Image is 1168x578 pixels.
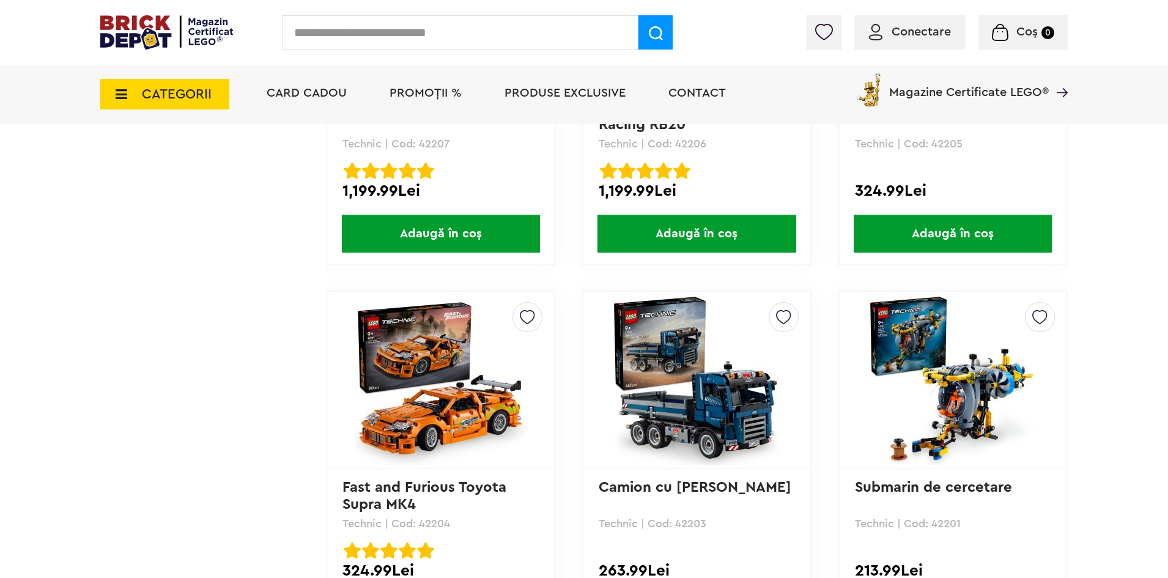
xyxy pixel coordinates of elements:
[867,294,1038,465] img: Submarin de cercetare
[583,215,810,253] a: Adaugă în coș
[362,542,379,559] img: Evaluare cu stele
[889,70,1049,98] span: Magazine Certificate LEGO®
[399,162,416,179] img: Evaluare cu stele
[855,518,1051,529] p: Technic | Cod: 42201
[892,26,951,38] span: Conectare
[344,162,361,179] img: Evaluare cu stele
[355,294,527,465] img: Fast and Furious Toyota Supra MK4
[840,215,1066,253] a: Adaugă în coș
[342,215,540,253] span: Adaugă în coș
[327,215,554,253] a: Adaugă în coș
[600,162,617,179] img: Evaluare cu stele
[668,87,726,99] a: Contact
[380,542,397,559] img: Evaluare cu stele
[599,183,795,199] div: 1,199.99Lei
[267,87,347,99] a: Card Cadou
[599,480,791,495] a: Camion cu [PERSON_NAME]
[417,542,434,559] img: Evaluare cu stele
[362,162,379,179] img: Evaluare cu stele
[855,480,1012,495] a: Submarin de cercetare
[855,183,1051,199] div: 324.99Lei
[855,138,1051,149] p: Technic | Cod: 42205
[599,518,795,529] p: Technic | Cod: 42203
[399,542,416,559] img: Evaluare cu stele
[380,162,397,179] img: Evaluare cu stele
[342,183,539,199] div: 1,199.99Lei
[342,138,539,149] p: Technic | Cod: 42207
[655,162,672,179] img: Evaluare cu stele
[1041,26,1054,39] small: 0
[618,162,635,179] img: Evaluare cu stele
[673,162,690,179] img: Evaluare cu stele
[869,26,951,38] a: Conectare
[597,215,796,253] span: Adaugă în coș
[599,138,795,149] p: Technic | Cod: 42206
[1016,26,1038,38] span: Coș
[611,294,782,465] img: Camion cu bena basculanta
[390,87,462,99] a: PROMOȚII %
[854,215,1052,253] span: Adaugă în coș
[417,162,434,179] img: Evaluare cu stele
[342,480,511,512] a: Fast and Furious Toyota Supra MK4
[342,518,539,529] p: Technic | Cod: 42204
[505,87,626,99] a: Produse exclusive
[344,542,361,559] img: Evaluare cu stele
[1049,70,1068,83] a: Magazine Certificate LEGO®
[142,87,212,101] span: CATEGORII
[637,162,654,179] img: Evaluare cu stele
